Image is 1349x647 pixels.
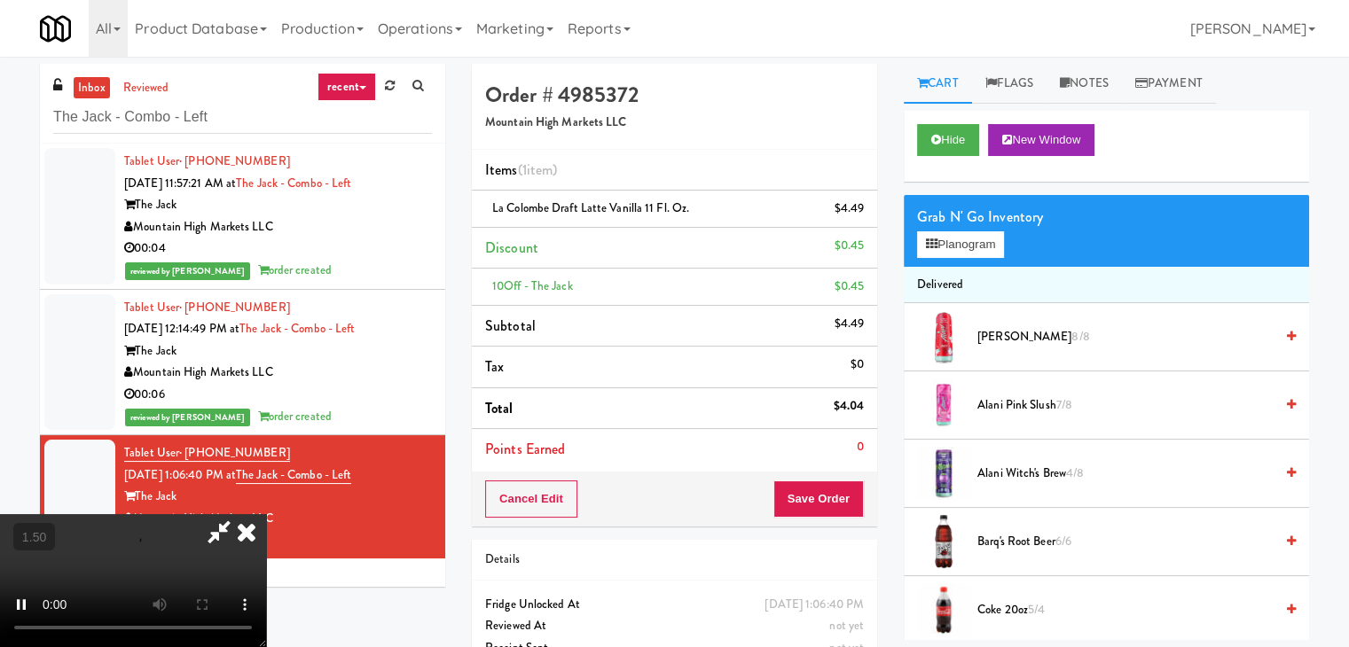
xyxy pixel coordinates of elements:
h4: Order # 4985372 [485,83,864,106]
span: Coke 20oz [977,599,1274,621]
li: Tablet User· [PHONE_NUMBER][DATE] 12:14:49 PM atThe Jack - Combo - LeftThe JackMountain High Mark... [40,290,445,436]
div: 00:06 [124,384,432,406]
span: order created [258,261,332,278]
a: The Jack - Combo - Left [239,320,355,337]
span: [PERSON_NAME] [977,326,1274,348]
div: [DATE] 1:06:40 PM [765,594,864,616]
button: Hide [917,124,979,156]
span: (1 ) [518,160,558,180]
a: Cart [904,64,972,104]
span: Alani Pink Slush [977,394,1274,417]
span: order created [258,408,332,425]
button: New Window [988,124,1094,156]
span: Subtotal [485,316,536,336]
div: [PERSON_NAME]8/8 [970,326,1296,348]
span: [DATE] 1:06:40 PM at [124,466,236,483]
div: Mountain High Markets LLC [124,508,432,530]
span: Total [485,398,514,418]
div: Alani Pink Slush7/8 [970,394,1296,417]
span: Alani Witch's Brew [977,463,1274,485]
ng-pluralize: item [527,160,553,180]
div: Mountain High Markets LLC [124,216,432,238]
span: 4/8 [1066,464,1084,481]
span: 6/6 [1055,533,1071,550]
a: reviewed [119,77,174,99]
div: Fridge Unlocked At [485,594,864,616]
div: Reviewed At [485,615,864,637]
span: · [PHONE_NUMBER] [179,299,290,316]
span: reviewed by [PERSON_NAME] [125,409,250,426]
div: Details [485,549,864,571]
span: 5/4 [1028,601,1045,618]
span: Barq's Root Beer [977,531,1274,553]
div: $4.49 [835,313,865,335]
a: inbox [74,77,110,99]
span: reviewed by [PERSON_NAME] [125,262,250,280]
li: Delivered [904,267,1309,304]
span: · [PHONE_NUMBER] [179,444,290,461]
a: recent [318,73,376,101]
span: Tax [485,356,504,377]
span: [DATE] 12:14:49 PM at [124,320,239,337]
span: [DATE] 11:57:21 AM at [124,175,236,191]
span: Points Earned [485,439,565,459]
div: $0.45 [835,235,865,257]
div: $0.45 [835,276,865,298]
div: Alani Witch's Brew4/8 [970,463,1296,485]
a: Flags [972,64,1047,104]
div: Barq's Root Beer6/6 [970,531,1296,553]
button: Cancel Edit [485,480,577,518]
li: Tablet User· [PHONE_NUMBER][DATE] 11:57:21 AM atThe Jack - Combo - LeftThe JackMountain High Mark... [40,144,445,290]
a: Tablet User· [PHONE_NUMBER] [124,152,290,169]
div: 0 [857,436,864,458]
span: 7/8 [1056,396,1072,413]
a: Notes [1047,64,1122,104]
a: The Jack - Combo - Left [236,466,351,484]
span: Discount [485,238,538,258]
span: Items [485,160,557,180]
h5: Mountain High Markets LLC [485,116,864,129]
span: La Colombe Draft Latte Vanilla 11 fl. oz. [492,199,689,216]
button: Save Order [773,480,864,518]
button: Planogram [917,231,1004,258]
img: Micromart [40,13,71,44]
a: Payment [1122,64,1216,104]
span: not yet [829,617,864,634]
div: Grab N' Go Inventory [917,204,1296,230]
div: The Jack [124,340,432,362]
a: The Jack - Combo - Left [236,175,351,191]
div: The Jack [124,486,432,508]
span: · [PHONE_NUMBER] [179,152,290,169]
a: Tablet User· [PHONE_NUMBER] [124,299,290,316]
a: Tablet User· [PHONE_NUMBER] [124,444,290,462]
div: Mountain High Markets LLC [124,362,432,384]
span: 10Off - The Jack [492,277,573,294]
li: Tablet User· [PHONE_NUMBER][DATE] 1:06:40 PM atThe Jack - Combo - LeftThe JackMountain High Marke... [40,435,445,558]
span: 8/8 [1071,328,1089,345]
div: $4.04 [834,395,865,417]
input: Search vision orders [53,101,432,134]
div: Coke 20oz5/4 [970,599,1296,621]
div: 00:06 [124,529,432,551]
div: $0 [851,354,864,376]
div: The Jack [124,194,432,216]
div: $4.49 [835,198,865,220]
div: 00:04 [124,238,432,260]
